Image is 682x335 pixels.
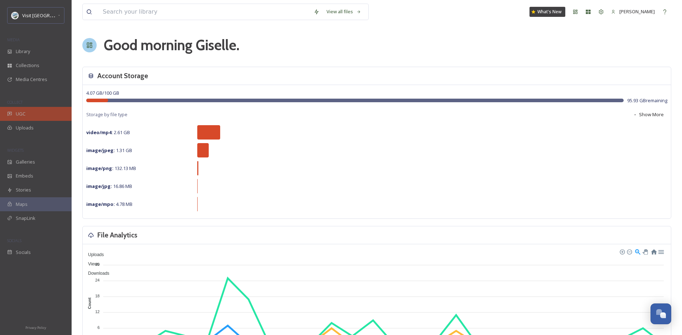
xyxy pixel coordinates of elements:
[627,249,632,254] div: Zoom Out
[25,325,46,330] span: Privacy Policy
[95,294,100,298] tspan: 18
[83,252,104,257] span: Uploads
[16,62,39,69] span: Collections
[86,201,132,207] span: 4.78 MB
[7,238,21,243] span: SOCIALS
[86,147,132,154] span: 1.31 GB
[97,325,100,330] tspan: 6
[643,249,647,254] div: Panning
[529,7,565,17] a: What's New
[88,297,92,309] text: Count
[16,187,31,193] span: Stories
[16,201,28,208] span: Maps
[86,111,127,118] span: Storage by file type
[95,262,100,266] tspan: 30
[16,249,31,256] span: Socials
[86,165,136,171] span: 132.13 MB
[7,147,24,153] span: WIDGETS
[629,108,667,122] button: Show More
[86,129,130,136] span: 2.61 GB
[16,76,47,83] span: Media Centres
[16,124,34,131] span: Uploads
[86,183,132,189] span: 16.86 MB
[86,90,119,96] span: 4.07 GB / 100 GB
[97,71,148,81] h3: Account Storage
[16,159,35,165] span: Galleries
[608,5,658,19] a: [PERSON_NAME]
[7,37,20,42] span: MEDIA
[16,110,25,117] span: UGC
[634,248,640,254] div: Selection Zoom
[86,165,113,171] strong: image/png :
[658,248,664,254] div: Menu
[22,12,91,19] span: Visit [GEOGRAPHIC_DATA] Parks
[11,12,19,19] img: download.png
[323,5,365,19] a: View all files
[627,97,667,104] span: 95.93 GB remaining
[83,271,109,276] span: Downloads
[86,201,115,207] strong: image/mpo :
[7,99,23,105] span: COLLECT
[16,48,30,55] span: Library
[83,261,100,266] span: Views
[86,147,115,154] strong: image/jpeg :
[25,323,46,331] a: Privacy Policy
[619,249,624,254] div: Zoom In
[86,129,113,136] strong: video/mp4 :
[619,8,655,15] span: [PERSON_NAME]
[650,248,657,254] div: Reset Zoom
[16,215,35,222] span: SnapLink
[104,34,240,56] h1: Good morning Giselle .
[95,278,100,282] tspan: 24
[86,183,112,189] strong: image/jpg :
[95,310,100,314] tspan: 12
[99,4,310,20] input: Search your library
[650,303,671,324] button: Open Chat
[97,230,137,240] h3: File Analytics
[16,173,33,179] span: Embeds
